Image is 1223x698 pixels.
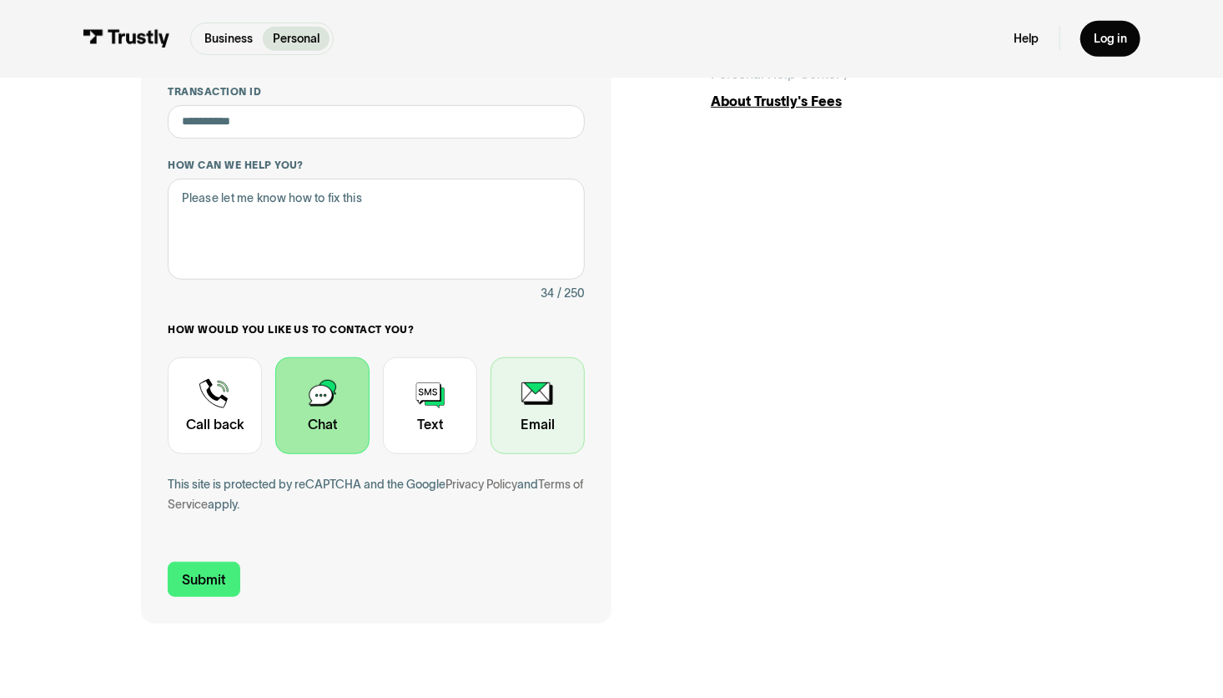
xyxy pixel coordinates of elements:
a: Help [1014,31,1039,46]
a: Business [194,27,263,51]
label: Transaction ID [168,85,584,99]
label: How would you like us to contact you? [168,323,584,336]
img: Trustly Logo [83,29,170,48]
a: Privacy Policy [445,478,517,491]
div: 34 [541,283,554,303]
a: Personal [263,27,330,51]
p: Business [204,30,253,48]
div: / 250 [557,283,585,303]
a: Log in [1080,21,1140,56]
div: About Trustly's Fees [711,91,1082,111]
a: Personal Help Center /About Trustly's Fees [711,63,1082,110]
p: Personal [273,30,320,48]
div: This site is protected by reCAPTCHA and the Google and apply. [168,474,584,514]
input: Submit [168,562,239,597]
label: How can we help you? [168,159,584,172]
div: Log in [1094,31,1127,46]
